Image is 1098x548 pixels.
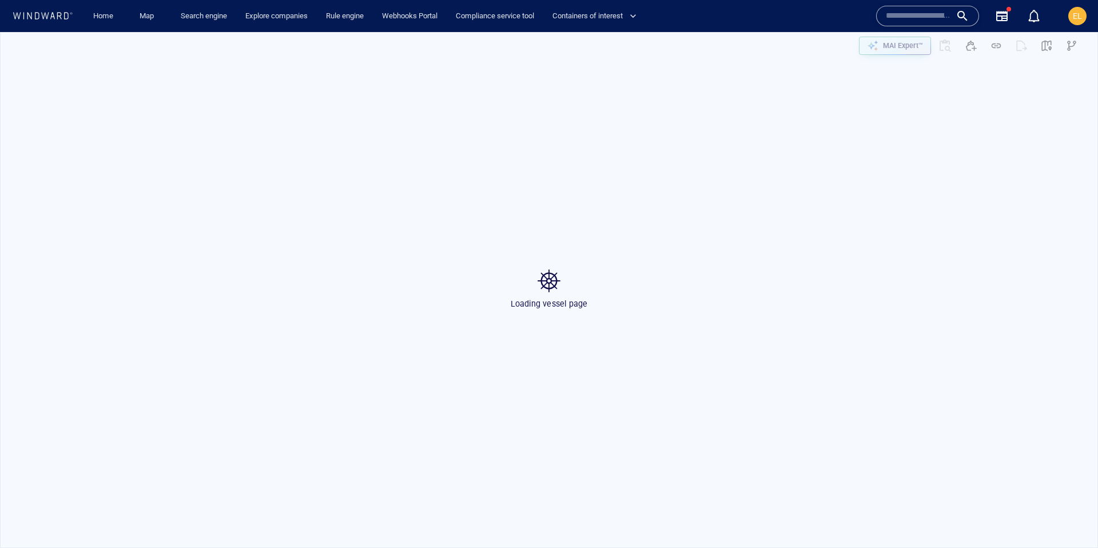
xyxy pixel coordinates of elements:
button: Home [85,6,121,26]
a: Map [135,6,162,26]
button: EL [1066,5,1089,27]
span: EL [1073,11,1082,21]
a: Webhooks Portal [377,6,442,26]
iframe: Chat [1049,497,1089,539]
a: Explore companies [241,6,312,26]
a: Home [89,6,118,26]
button: Containers of interest [548,6,646,26]
a: Search engine [176,6,232,26]
div: Notification center [1027,9,1041,23]
p: Loading vessel page [511,297,588,311]
a: Rule engine [321,6,368,26]
button: Map [130,6,167,26]
a: Compliance service tool [451,6,539,26]
span: Containers of interest [552,10,636,23]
